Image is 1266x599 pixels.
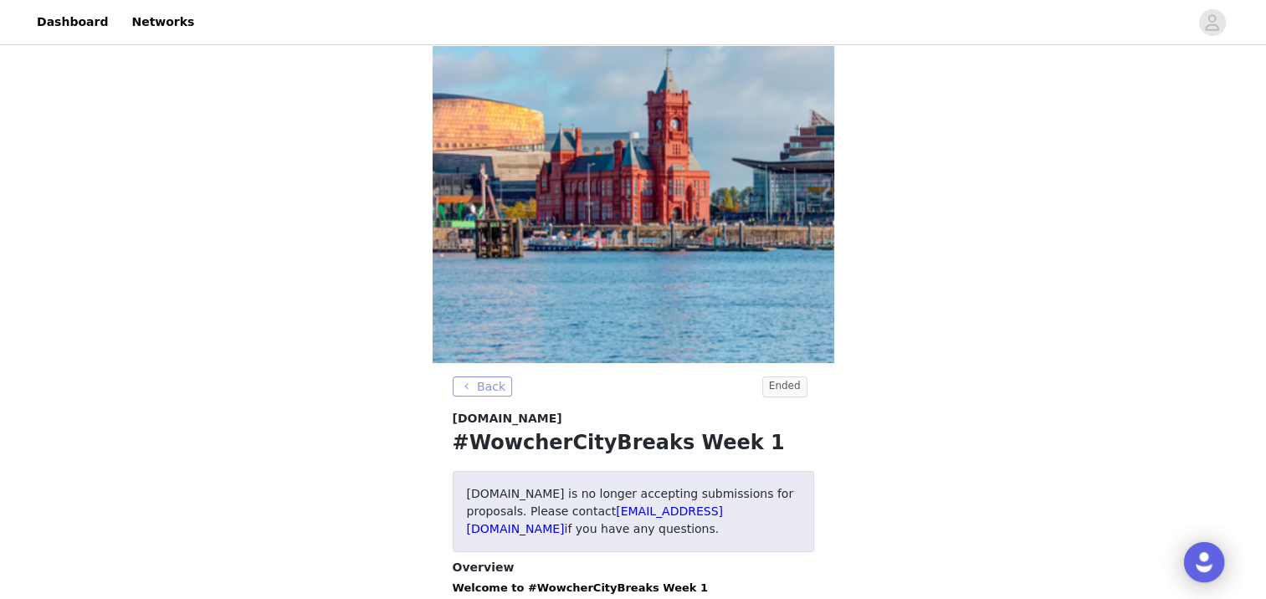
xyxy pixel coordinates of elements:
p: [DOMAIN_NAME] is no longer accepting submissions for proposals. Please contact if you have any qu... [467,485,800,538]
h4: Overview [453,559,814,576]
span: Ended [762,376,807,397]
button: Back [453,376,513,397]
div: Open Intercom Messenger [1184,542,1224,582]
div: avatar [1204,9,1220,36]
h1: #WowcherCityBreaks Week 1 [453,427,814,458]
a: Networks [121,3,204,41]
strong: Welcome to #WowcherCityBreaks Week 1 [453,581,708,594]
span: [DOMAIN_NAME] [453,410,562,427]
a: Dashboard [27,3,118,41]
